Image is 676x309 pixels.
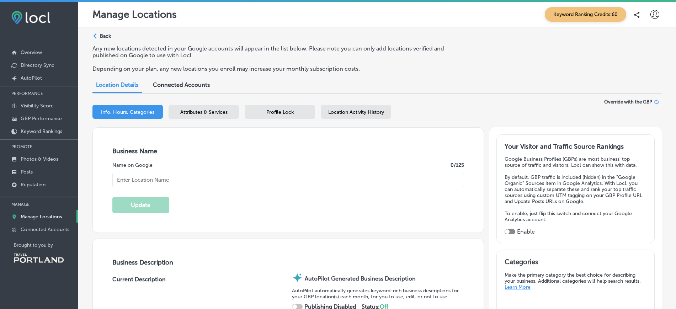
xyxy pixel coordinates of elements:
[21,103,54,109] p: Visibility Score
[21,156,58,162] p: Photos & Videos
[96,81,138,88] span: Location Details
[505,258,646,268] h3: Categories
[112,147,464,155] h3: Business Name
[14,254,64,263] img: Travel Portland
[153,81,210,88] span: Connected Accounts
[112,259,464,266] h3: Business Description
[292,272,303,283] img: autopilot-icon
[266,109,294,115] span: Profile Lock
[14,243,78,248] p: Brought to you by
[92,45,463,59] p: Any new locations detected in your Google accounts will appear in the list below. Please note you...
[21,128,62,134] p: Keyword Rankings
[21,49,42,55] p: Overview
[11,11,50,24] img: fda3e92497d09a02dc62c9cd864e3231.png
[112,162,153,168] label: Name on Google
[505,156,646,168] p: Google Business Profiles (GBPs) are most business' top source of traffic and visitors. Locl can s...
[305,275,416,282] strong: AutoPilot Generated Business Description
[21,214,62,220] p: Manage Locations
[328,109,384,115] span: Location Activity History
[180,109,228,115] span: Attributes & Services
[112,197,169,213] button: Update
[505,143,646,150] h3: Your Visitor and Traffic Source Rankings
[21,75,42,81] p: AutoPilot
[545,7,626,22] span: Keyword Ranking Credits: 60
[604,99,652,105] span: Override with the GBP
[505,272,646,290] p: Make the primary category the best choice for describing your business. Additional categories wil...
[292,288,464,300] p: AutoPilot automatically generates keyword-rich business descriptions for your GBP location(s) eac...
[21,182,46,188] p: Reputation
[101,109,154,115] span: Info, Hours, Categories
[21,169,33,175] p: Posts
[451,162,464,168] label: 0 /125
[21,62,54,68] p: Directory Sync
[92,65,463,72] p: Depending on your plan, any new locations you enroll may increase your monthly subscription costs.
[92,9,177,20] p: Manage Locations
[21,116,62,122] p: GBP Performance
[505,284,531,290] a: Learn More
[21,227,69,233] p: Connected Accounts
[112,173,464,187] input: Enter Location Name
[100,33,111,39] p: Back
[505,174,646,204] p: By default, GBP traffic is included (hidden) in the "Google Organic" Sources item in Google Analy...
[505,211,646,223] p: To enable, just flip this switch and connect your Google Analytics account.
[517,228,535,235] label: Enable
